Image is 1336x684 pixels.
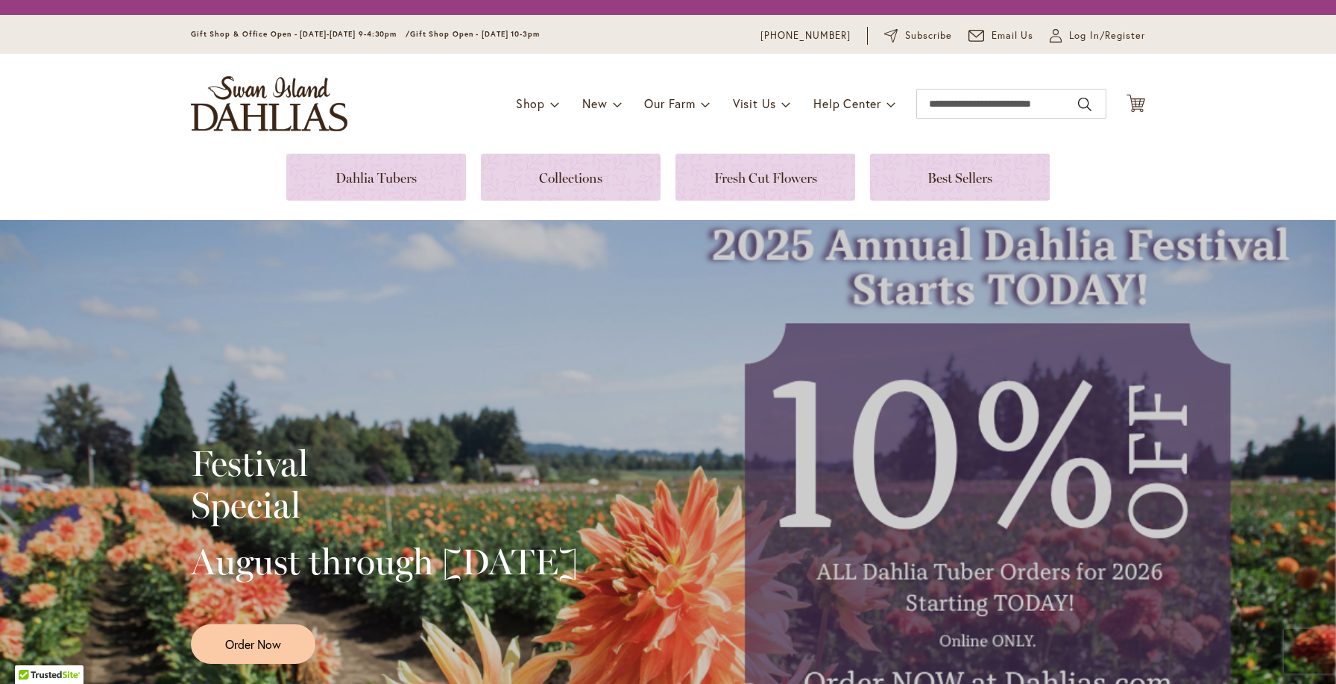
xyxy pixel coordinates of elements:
span: Shop [516,95,545,111]
span: Log In/Register [1069,28,1145,43]
span: Subscribe [905,28,952,43]
span: Email Us [992,28,1034,43]
a: store logo [191,76,347,131]
a: Log In/Register [1050,28,1145,43]
h2: August through [DATE] [191,541,578,583]
h2: Festival Special [191,442,578,526]
span: New [582,95,607,111]
span: Gift Shop & Office Open - [DATE]-[DATE] 9-4:30pm / [191,29,410,39]
a: Order Now [191,624,315,664]
span: Gift Shop Open - [DATE] 10-3pm [410,29,540,39]
a: Email Us [968,28,1034,43]
a: Subscribe [884,28,952,43]
span: Our Farm [644,95,695,111]
span: Help Center [813,95,881,111]
span: Visit Us [733,95,776,111]
a: [PHONE_NUMBER] [760,28,851,43]
button: Search [1078,92,1091,116]
span: Order Now [225,636,281,653]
